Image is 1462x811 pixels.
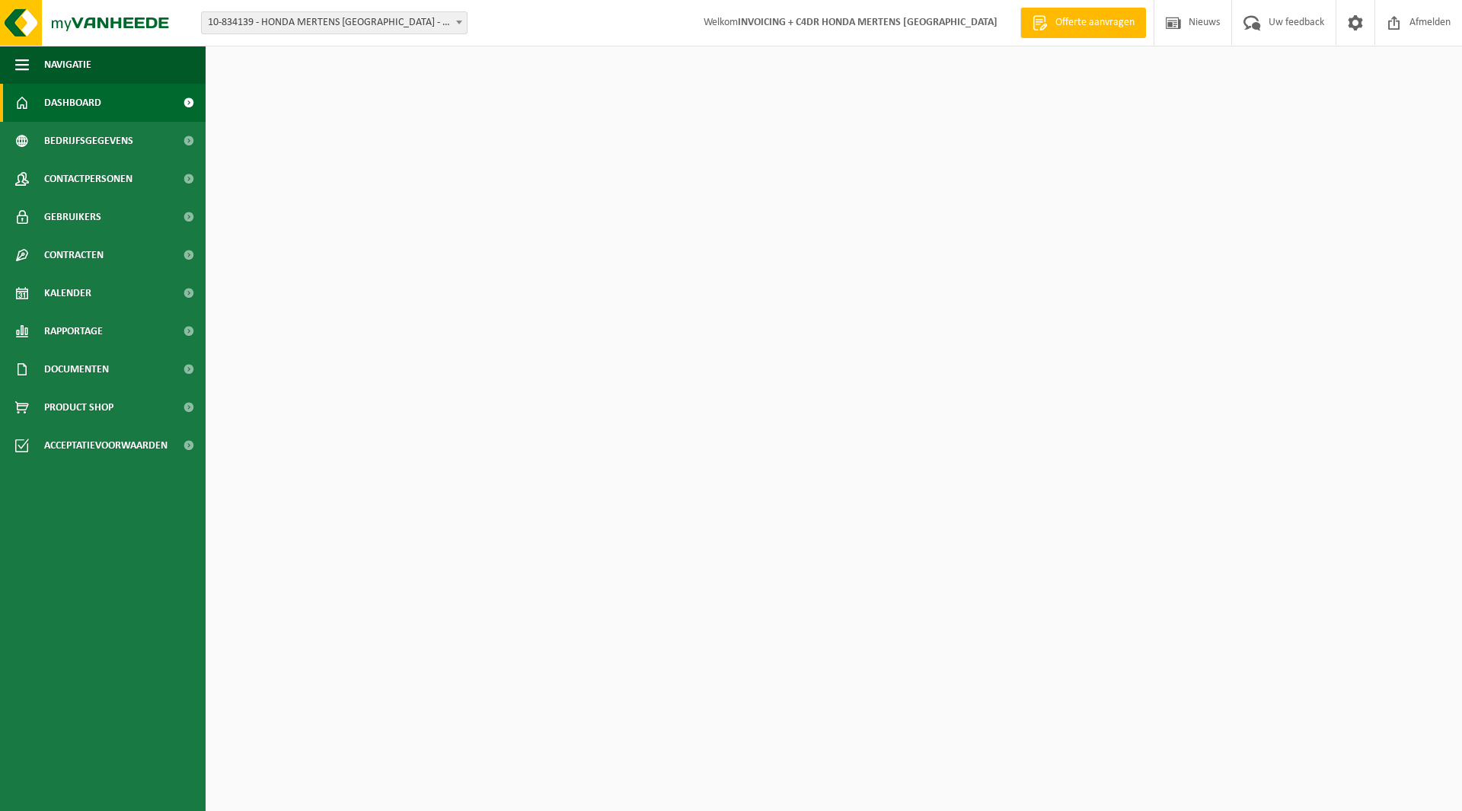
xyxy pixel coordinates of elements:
span: Gebruikers [44,198,101,236]
span: Product Shop [44,388,113,426]
span: Dashboard [44,84,101,122]
span: Navigatie [44,46,91,84]
span: Rapportage [44,312,103,350]
span: 10-834139 - HONDA MERTENS ANTWERPEN - BOECHOUT [201,11,468,34]
strong: INVOICING + C4DR HONDA MERTENS [GEOGRAPHIC_DATA] [738,17,998,28]
span: Bedrijfsgegevens [44,122,133,160]
span: Contracten [44,236,104,274]
a: Offerte aanvragen [1020,8,1146,38]
span: Contactpersonen [44,160,132,198]
span: Kalender [44,274,91,312]
span: Acceptatievoorwaarden [44,426,168,465]
span: Documenten [44,350,109,388]
span: 10-834139 - HONDA MERTENS ANTWERPEN - BOECHOUT [202,12,467,34]
span: Offerte aanvragen [1052,15,1138,30]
